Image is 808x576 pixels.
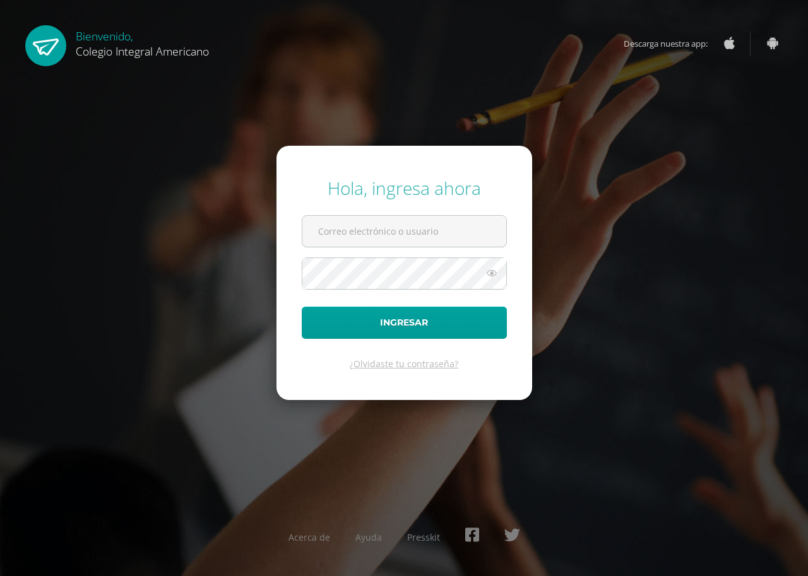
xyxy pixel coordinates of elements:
[288,531,330,543] a: Acerca de
[407,531,440,543] a: Presskit
[355,531,382,543] a: Ayuda
[302,216,506,247] input: Correo electrónico o usuario
[76,44,209,59] span: Colegio Integral Americano
[76,25,209,59] div: Bienvenido,
[624,32,720,56] span: Descarga nuestra app:
[350,358,458,370] a: ¿Olvidaste tu contraseña?
[302,176,507,200] div: Hola, ingresa ahora
[302,307,507,339] button: Ingresar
